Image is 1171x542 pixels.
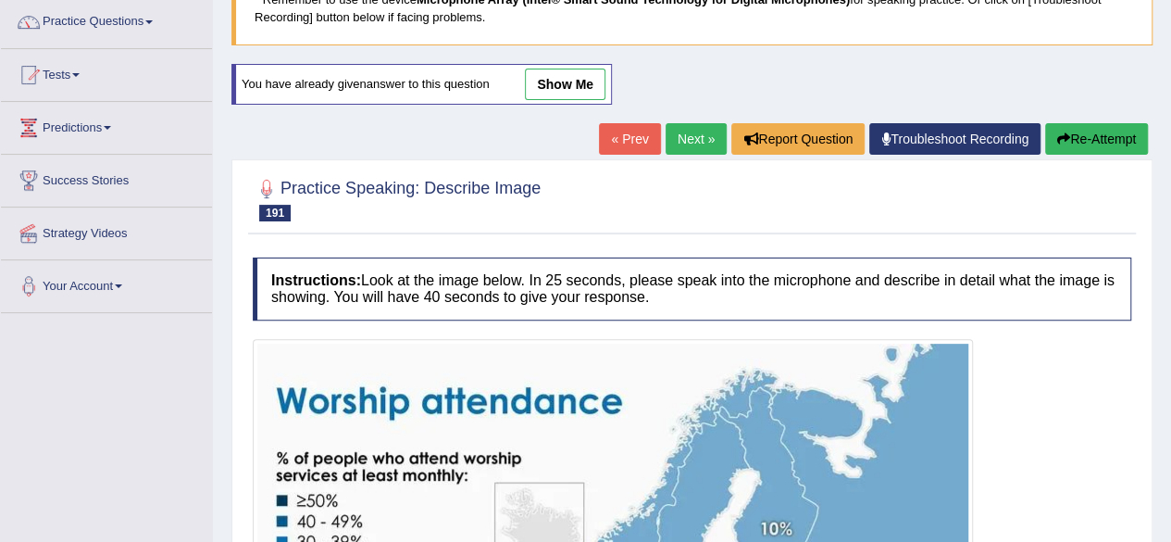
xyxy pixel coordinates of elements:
[869,123,1040,155] a: Troubleshoot Recording
[259,205,291,221] span: 191
[253,175,541,221] h2: Practice Speaking: Describe Image
[1,155,212,201] a: Success Stories
[666,123,727,155] a: Next »
[231,64,612,105] div: You have already given answer to this question
[731,123,865,155] button: Report Question
[1045,123,1148,155] button: Re-Attempt
[1,208,212,254] a: Strategy Videos
[1,49,212,95] a: Tests
[253,258,1131,320] h4: Look at the image below. In 25 seconds, please speak into the microphone and describe in detail w...
[1,102,212,148] a: Predictions
[271,272,361,288] b: Instructions:
[525,69,605,100] a: show me
[1,260,212,307] a: Your Account
[599,123,660,155] a: « Prev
